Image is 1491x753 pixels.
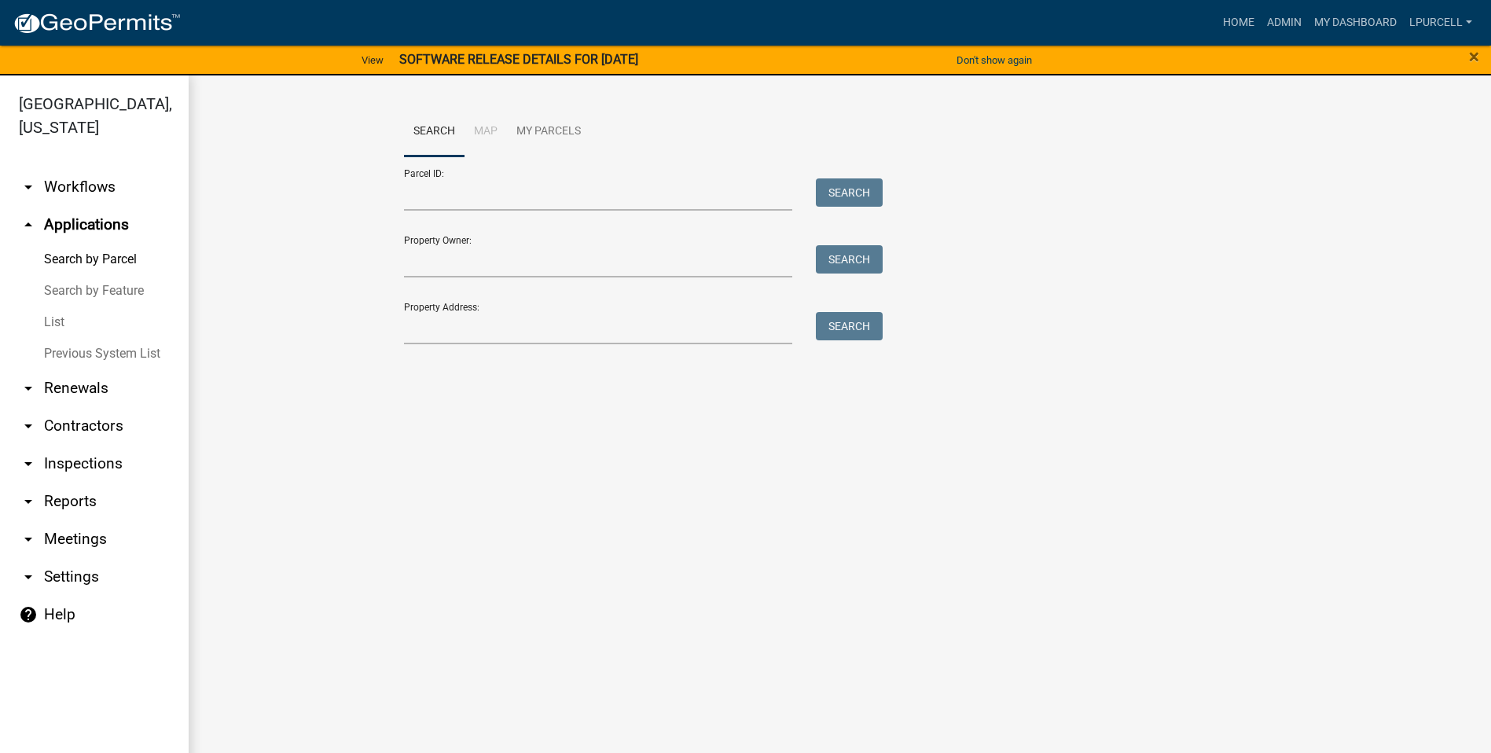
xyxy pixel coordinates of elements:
[950,47,1038,73] button: Don't show again
[19,215,38,234] i: arrow_drop_up
[399,52,638,67] strong: SOFTWARE RELEASE DETAILS FOR [DATE]
[19,417,38,435] i: arrow_drop_down
[19,605,38,624] i: help
[816,312,883,340] button: Search
[816,245,883,274] button: Search
[404,107,465,157] a: Search
[1217,8,1261,38] a: Home
[19,379,38,398] i: arrow_drop_down
[1403,8,1478,38] a: lpurcell
[1469,46,1479,68] span: ×
[507,107,590,157] a: My Parcels
[19,454,38,473] i: arrow_drop_down
[816,178,883,207] button: Search
[19,530,38,549] i: arrow_drop_down
[355,47,390,73] a: View
[19,178,38,197] i: arrow_drop_down
[1469,47,1479,66] button: Close
[19,568,38,586] i: arrow_drop_down
[1261,8,1308,38] a: Admin
[1308,8,1403,38] a: My Dashboard
[19,492,38,511] i: arrow_drop_down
